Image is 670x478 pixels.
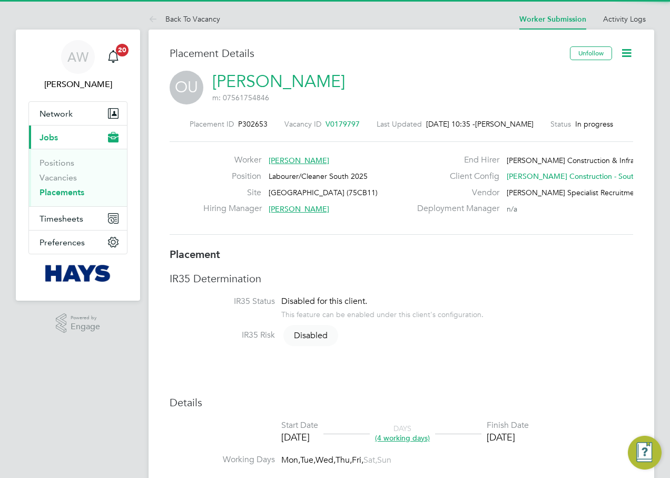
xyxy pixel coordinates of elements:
button: Unfollow [570,46,612,60]
label: Status [550,119,571,129]
span: Alan Watts [28,78,127,91]
div: Jobs [29,149,127,206]
span: AW [67,50,88,64]
span: (4 working days) [375,433,430,443]
b: Placement [170,248,220,261]
div: [DATE] [487,431,529,443]
span: P302653 [238,119,268,129]
a: Placements [40,187,84,197]
label: End Hirer [411,155,499,166]
span: Preferences [40,237,85,247]
span: V0179797 [326,119,360,129]
span: [PERSON_NAME] Construction - South [507,171,638,181]
label: Site [203,187,261,198]
a: AW[PERSON_NAME] [28,40,127,91]
label: IR35 Status [170,296,275,307]
div: Start Date [281,420,318,431]
h3: Details [170,396,633,409]
span: Disabled [283,325,338,346]
span: Sun [377,455,391,465]
span: Timesheets [40,214,83,224]
a: Vacancies [40,173,77,183]
h3: IR35 Determination [170,272,633,285]
h3: Placement Details [170,46,562,60]
a: Go to home page [28,265,127,282]
label: Last Updated [377,119,422,129]
div: Finish Date [487,420,529,431]
span: Disabled for this client. [281,296,367,307]
span: [PERSON_NAME] [269,204,329,214]
div: [DATE] [281,431,318,443]
nav: Main navigation [16,30,140,301]
span: Jobs [40,132,58,142]
label: Hiring Manager [203,203,261,214]
span: Mon, [281,455,300,465]
label: Working Days [170,454,275,465]
span: [DATE] 10:35 - [426,119,475,129]
span: n/a [507,204,517,214]
span: Labourer/Cleaner South 2025 [269,171,368,181]
label: Worker [203,155,261,166]
span: Tue, [300,455,316,465]
span: In progress [575,119,613,129]
label: Placement ID [190,119,234,129]
span: Powered by [71,313,100,322]
button: Network [29,102,127,125]
span: 20 [116,44,129,56]
a: Positions [40,158,74,168]
span: [GEOGRAPHIC_DATA] (75CB11) [269,188,378,197]
a: Worker Submission [519,15,586,24]
span: [PERSON_NAME] [269,156,329,165]
a: Activity Logs [603,14,646,24]
button: Timesheets [29,207,127,230]
a: [PERSON_NAME] [212,71,345,92]
span: Sat, [363,455,377,465]
label: Vacancy ID [284,119,321,129]
a: 20 [103,40,124,74]
button: Engage Resource Center [628,436,662,470]
span: Fri, [352,455,363,465]
button: Jobs [29,126,127,149]
span: [PERSON_NAME] Construction & Infrast… [507,156,647,165]
div: This feature can be enabled under this client's configuration. [281,307,484,319]
label: Position [203,171,261,182]
span: Network [40,109,73,119]
img: hays-logo-retina.png [45,265,111,282]
label: Vendor [411,187,499,198]
label: Deployment Manager [411,203,499,214]
div: DAYS [370,424,435,443]
a: Powered byEngage [56,313,101,333]
a: Back To Vacancy [149,14,220,24]
span: Wed, [316,455,336,465]
span: [PERSON_NAME] Specialist Recruitment Limited [507,188,668,197]
label: Client Config [411,171,499,182]
label: IR35 Risk [170,330,275,341]
span: Engage [71,322,100,331]
span: [PERSON_NAME] [475,119,534,129]
span: Thu, [336,455,352,465]
span: m: 07561754846 [212,93,269,102]
button: Preferences [29,231,127,254]
span: OU [170,71,203,104]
